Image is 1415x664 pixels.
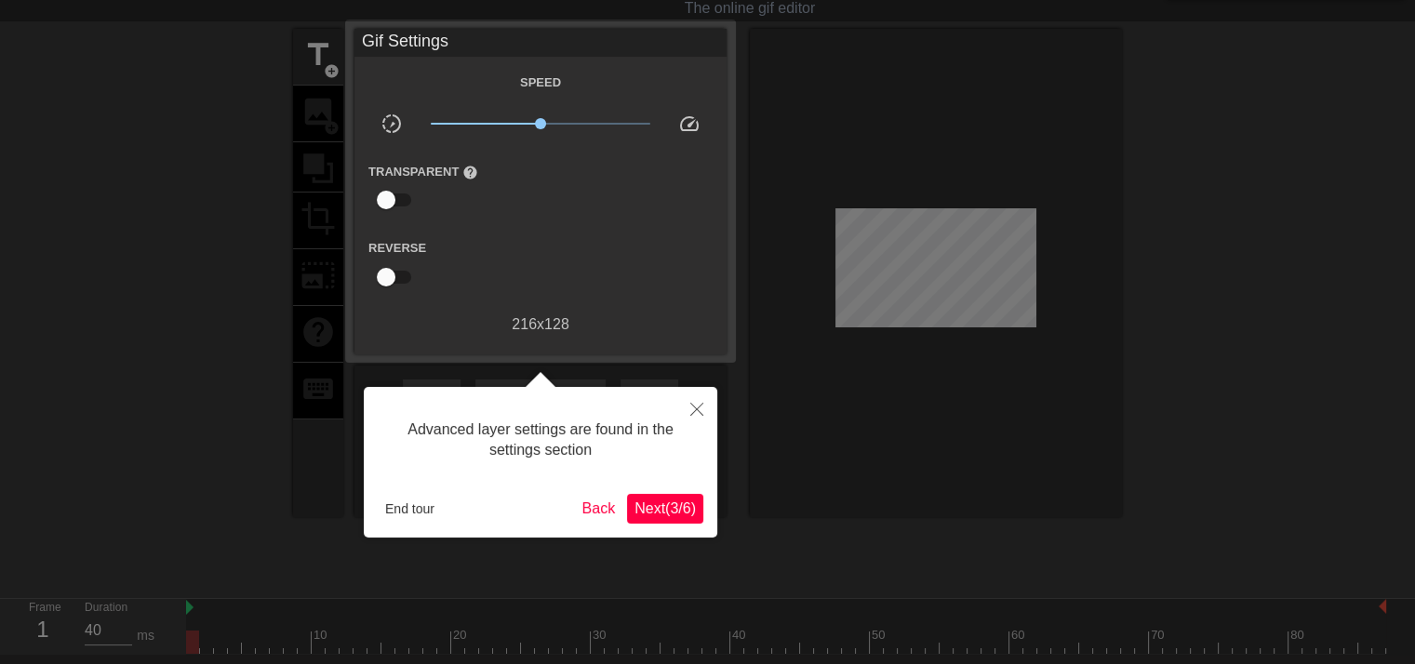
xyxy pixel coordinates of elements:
[634,500,696,516] span: Next ( 3 / 6 )
[378,401,703,480] div: Advanced layer settings are found in the settings section
[676,387,717,430] button: Close
[575,494,623,524] button: Back
[378,495,442,523] button: End tour
[627,494,703,524] button: Next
